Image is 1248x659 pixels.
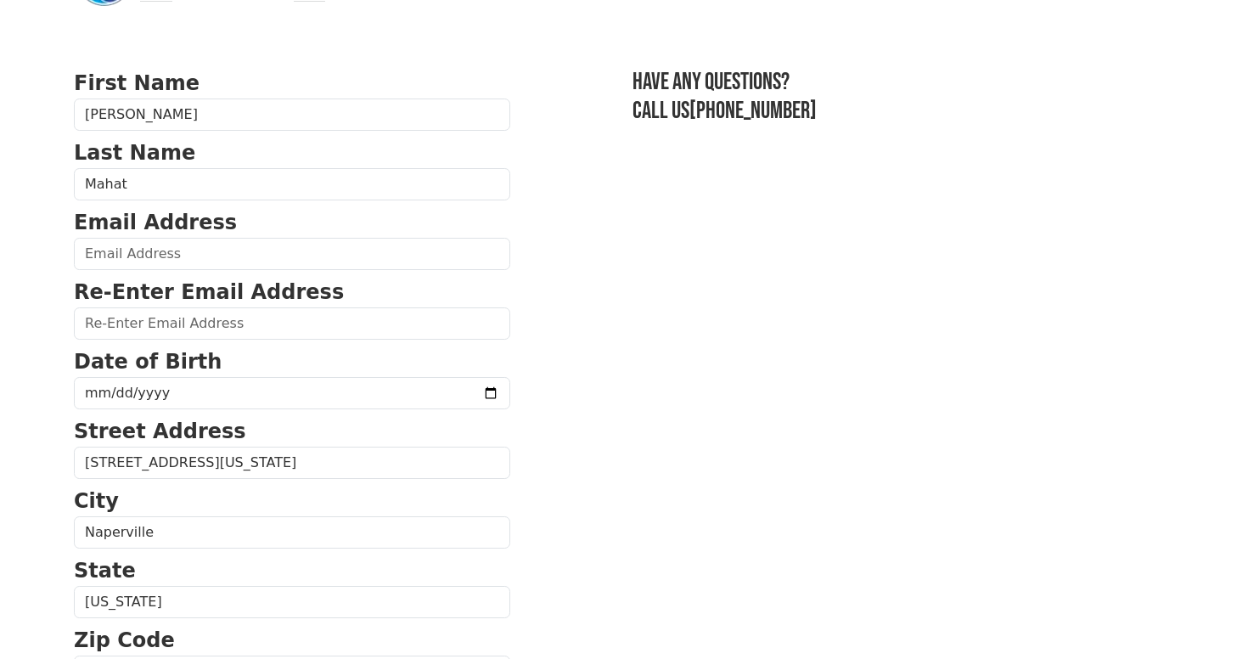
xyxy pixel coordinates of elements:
strong: Street Address [74,420,246,443]
h3: Have any questions? [632,68,1174,97]
input: Street Address [74,447,510,479]
strong: Last Name [74,141,195,165]
strong: City [74,489,119,513]
strong: First Name [74,71,200,95]
input: Email Address [74,238,510,270]
input: Re-Enter Email Address [74,307,510,340]
strong: Email Address [74,211,237,234]
input: Last Name [74,168,510,200]
strong: Zip Code [74,628,175,652]
a: [PHONE_NUMBER] [689,97,817,125]
input: City [74,516,510,549]
strong: Date of Birth [74,350,222,374]
strong: State [74,559,136,583]
strong: Re-Enter Email Address [74,280,344,304]
h3: Call us [632,97,1174,126]
input: First Name [74,99,510,131]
